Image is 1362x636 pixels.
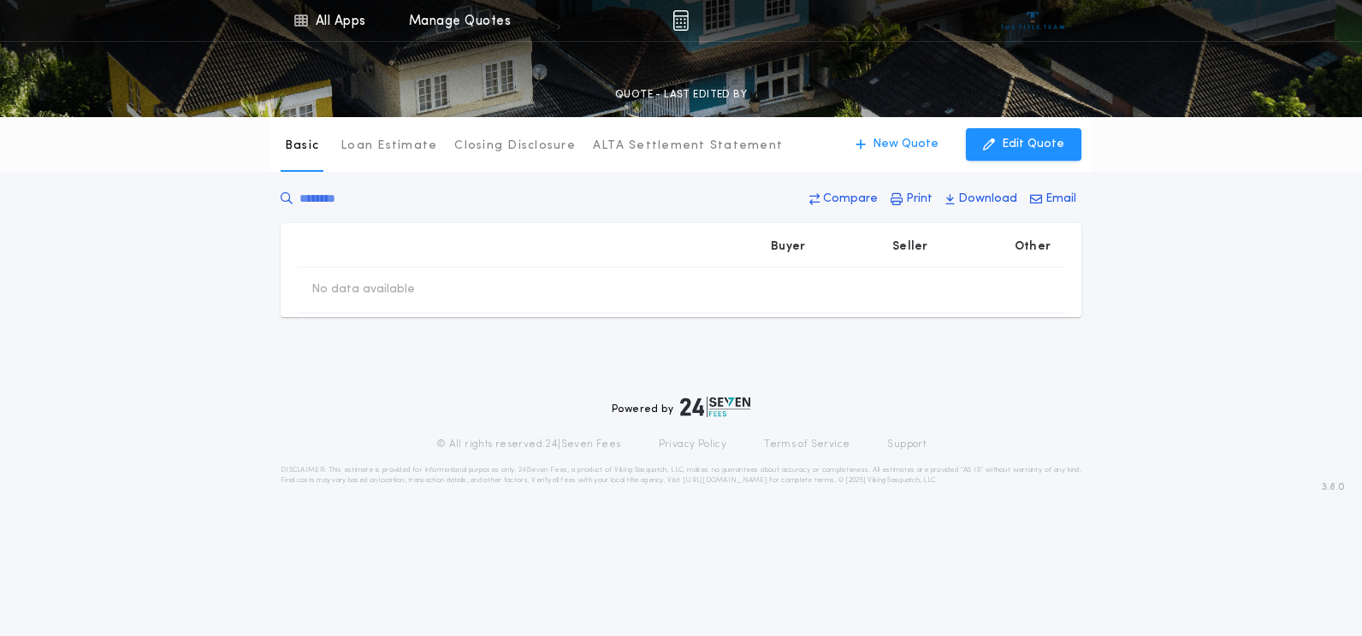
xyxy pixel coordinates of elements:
[764,438,850,451] a: Terms of Service
[1001,12,1065,29] img: vs-icon
[1015,238,1051,256] p: Other
[771,238,805,256] p: Buyer
[615,86,747,103] p: QUOTE - LAST EDITED BY
[823,191,878,208] p: Compare
[436,438,621,451] p: © All rights reserved. 24|Seven Fees
[838,128,956,161] button: New Quote
[680,397,750,417] img: logo
[672,10,689,31] img: img
[593,138,783,155] p: ALTA Settlement Statement
[885,184,938,215] button: Print
[940,184,1022,215] button: Download
[659,438,727,451] a: Privacy Policy
[1025,184,1081,215] button: Email
[966,128,1081,161] button: Edit Quote
[454,138,576,155] p: Closing Disclosure
[892,238,928,256] p: Seller
[1045,191,1076,208] p: Email
[804,184,883,215] button: Compare
[281,465,1081,486] p: DISCLAIMER: This estimate is provided for informational purposes only. 24|Seven Fees, a product o...
[340,138,437,155] p: Loan Estimate
[958,191,1017,208] p: Download
[285,138,319,155] p: Basic
[1002,136,1064,153] p: Edit Quote
[612,397,750,417] div: Powered by
[1322,480,1345,495] span: 3.8.0
[683,477,767,484] a: [URL][DOMAIN_NAME]
[887,438,926,451] a: Support
[298,268,429,312] td: No data available
[906,191,933,208] p: Print
[873,136,939,153] p: New Quote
